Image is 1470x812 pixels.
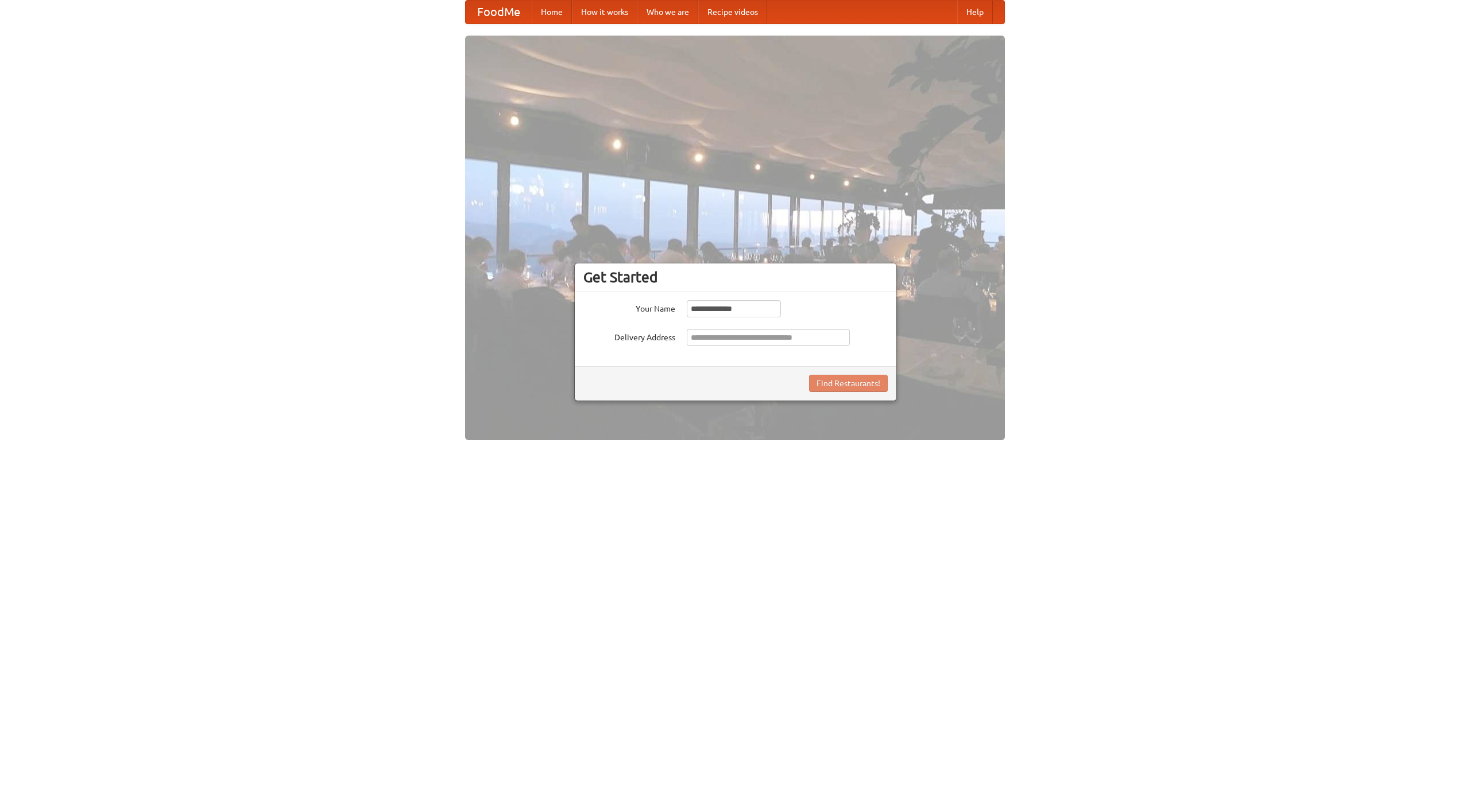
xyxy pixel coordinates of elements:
label: Delivery Address [583,329,675,343]
h3: Get Started [583,269,888,286]
a: Who we are [637,1,698,24]
a: FoodMe [466,1,532,24]
button: Find Restaurants! [809,375,888,392]
label: Your Name [583,300,675,314]
a: Help [957,1,993,24]
a: Recipe videos [698,1,767,24]
a: Home [532,1,572,24]
a: How it works [572,1,637,24]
